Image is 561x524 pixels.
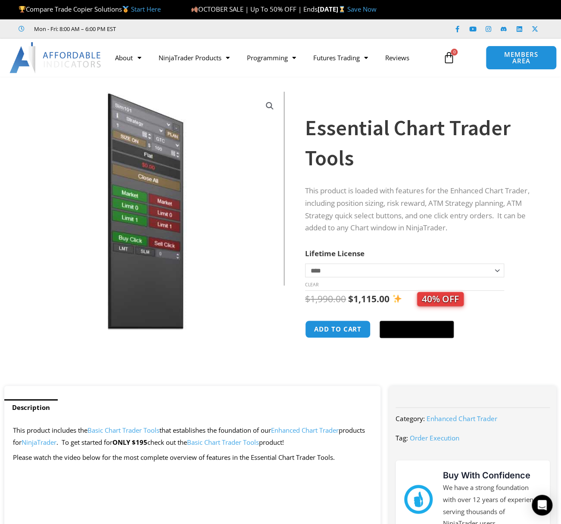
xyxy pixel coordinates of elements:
[305,349,539,357] iframe: PayPal Message 1
[486,46,557,70] a: MEMBERS AREA
[106,48,150,68] a: About
[262,98,277,114] a: View full-screen image gallery
[122,6,129,12] img: 🥇
[396,434,408,442] span: Tag:
[417,292,464,306] span: 40% OFF
[187,438,259,446] a: Basic Chart Trader Tools
[376,48,418,68] a: Reviews
[305,293,310,305] span: $
[305,113,539,173] h1: Essential Chart Trader Tools
[305,248,365,258] label: Lifetime License
[495,51,548,64] span: MEMBERS AREA
[87,426,159,434] a: Basic Chart Trader Tools
[532,495,552,515] div: Open Intercom Messenger
[404,485,433,513] img: mark thumbs good 43913 | Affordable Indicators – NinjaTrader
[19,5,161,13] span: Compare Trade Copier Solutions
[112,438,147,446] strong: ONLY $195
[304,48,376,68] a: Futures Trading
[393,294,402,303] img: ✨
[348,293,390,305] bdi: 1,115.00
[427,414,497,423] a: Enhanced Chart Trader
[348,293,353,305] span: $
[410,434,459,442] a: Order Execution
[347,5,377,13] a: Save Now
[131,5,161,13] a: Start Here
[150,48,238,68] a: NinjaTrader Products
[19,6,25,12] img: 🏆
[305,282,318,288] a: Clear options
[191,6,198,12] img: 🍂
[9,42,102,73] img: LogoAI | Affordable Indicators – NinjaTrader
[4,399,58,416] a: Description
[339,6,345,12] img: ⌛
[22,438,56,446] a: NinjaTrader
[7,92,284,330] img: Essential Chart Trader Tools
[106,48,437,68] nav: Menu
[238,48,304,68] a: Programming
[430,45,467,70] a: 0
[32,24,116,34] span: Mon - Fri: 8:00 AM – 6:00 PM EST
[13,425,372,449] p: This product includes the that establishes the foundation of our products for . To get started for
[305,293,346,305] bdi: 1,990.00
[443,469,541,482] h3: Buy With Confidence
[128,25,257,33] iframe: Customer reviews powered by Trustpilot
[191,5,318,13] span: OCTOBER SALE | Up To 50% OFF | Ends
[271,426,339,434] a: Enhanced Chart Trader
[147,438,284,446] span: check out the product!
[318,5,347,13] strong: [DATE]
[305,185,539,235] p: This product is loaded with features for the Enhanced Chart Trader, including position sizing, ri...
[396,414,425,423] span: Category:
[451,49,458,56] span: 0
[305,320,371,338] button: Add to cart
[380,321,454,338] button: Buy with GPay
[13,452,372,464] p: Please watch the video below for the most complete overview of features in the Essential Chart Tr...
